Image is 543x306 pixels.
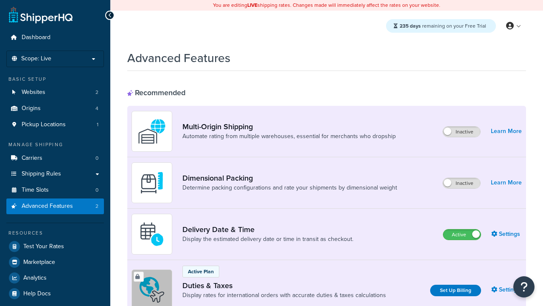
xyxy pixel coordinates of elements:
[182,184,397,192] a: Determine packing configurations and rate your shipments by dimensional weight
[95,105,98,112] span: 4
[443,229,481,240] label: Active
[182,235,353,244] a: Display the estimated delivery date or time in transit as checkout.
[21,55,51,62] span: Scope: Live
[6,198,104,214] li: Advanced Features
[95,203,98,210] span: 2
[95,155,98,162] span: 0
[22,89,45,96] span: Websites
[95,89,98,96] span: 2
[182,281,386,290] a: Duties & Taxes
[443,127,480,137] label: Inactive
[6,166,104,182] a: Shipping Rules
[95,187,98,194] span: 0
[247,1,258,9] b: LIVE
[6,229,104,237] div: Resources
[491,177,522,189] a: Learn More
[6,101,104,116] a: Origins4
[6,85,104,100] li: Websites
[97,121,98,128] span: 1
[182,122,396,131] a: Multi-Origin Shipping
[23,290,51,297] span: Help Docs
[6,85,104,100] a: Websites2
[6,150,104,166] li: Carriers
[6,101,104,116] li: Origins
[188,268,214,275] p: Active Plan
[491,228,522,240] a: Settings
[6,117,104,133] a: Pickup Locations1
[6,150,104,166] a: Carriers0
[127,88,185,97] div: Recommended
[127,50,230,66] h1: Advanced Features
[400,22,486,30] span: remaining on your Free Trial
[6,239,104,254] a: Test Your Rates
[137,219,167,249] img: gfkeb5ejjkALwAAAABJRU5ErkJggg==
[23,275,47,282] span: Analytics
[22,105,41,112] span: Origins
[22,170,61,178] span: Shipping Rules
[22,34,50,41] span: Dashboard
[6,76,104,83] div: Basic Setup
[22,203,73,210] span: Advanced Features
[182,132,396,141] a: Automate rating from multiple warehouses, essential for merchants who dropship
[6,198,104,214] a: Advanced Features2
[22,187,49,194] span: Time Slots
[6,117,104,133] li: Pickup Locations
[6,182,104,198] li: Time Slots
[513,276,535,297] button: Open Resource Center
[23,243,64,250] span: Test Your Rates
[6,141,104,148] div: Manage Shipping
[6,286,104,301] a: Help Docs
[23,259,55,266] span: Marketplace
[22,155,42,162] span: Carriers
[400,22,421,30] strong: 235 days
[22,121,66,128] span: Pickup Locations
[443,178,480,188] label: Inactive
[430,285,481,296] a: Set Up Billing
[182,173,397,183] a: Dimensional Packing
[182,291,386,300] a: Display rates for international orders with accurate duties & taxes calculations
[6,30,104,45] a: Dashboard
[491,284,522,296] a: Settings
[6,270,104,286] a: Analytics
[137,168,167,198] img: DTVBYsAAAAAASUVORK5CYII=
[6,255,104,270] a: Marketplace
[6,182,104,198] a: Time Slots0
[182,225,353,234] a: Delivery Date & Time
[491,125,522,137] a: Learn More
[137,116,167,146] img: WatD5o0RtDAAAAAElFTkSuQmCC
